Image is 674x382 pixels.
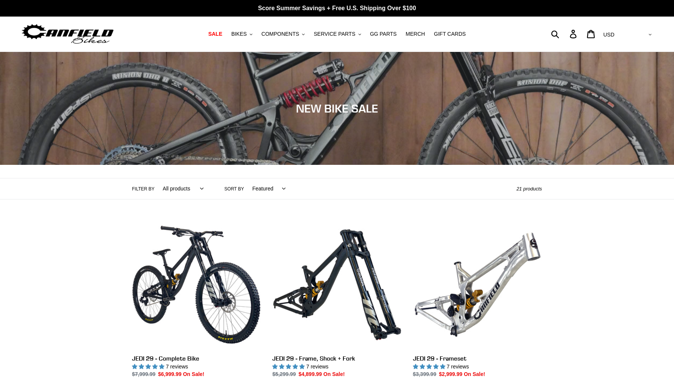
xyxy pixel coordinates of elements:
[314,31,355,37] span: SERVICE PARTS
[402,29,429,39] a: MERCH
[370,31,397,37] span: GG PARTS
[555,26,574,42] input: Search
[132,186,155,192] label: Filter by
[430,29,470,39] a: GIFT CARDS
[516,186,542,192] span: 21 products
[261,31,299,37] span: COMPONENTS
[208,31,222,37] span: SALE
[296,102,378,115] span: NEW BIKE SALE
[21,22,115,46] img: Canfield Bikes
[225,186,244,192] label: Sort by
[406,31,425,37] span: MERCH
[366,29,401,39] a: GG PARTS
[228,29,256,39] button: BIKES
[310,29,364,39] button: SERVICE PARTS
[231,31,247,37] span: BIKES
[258,29,308,39] button: COMPONENTS
[205,29,226,39] a: SALE
[434,31,466,37] span: GIFT CARDS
